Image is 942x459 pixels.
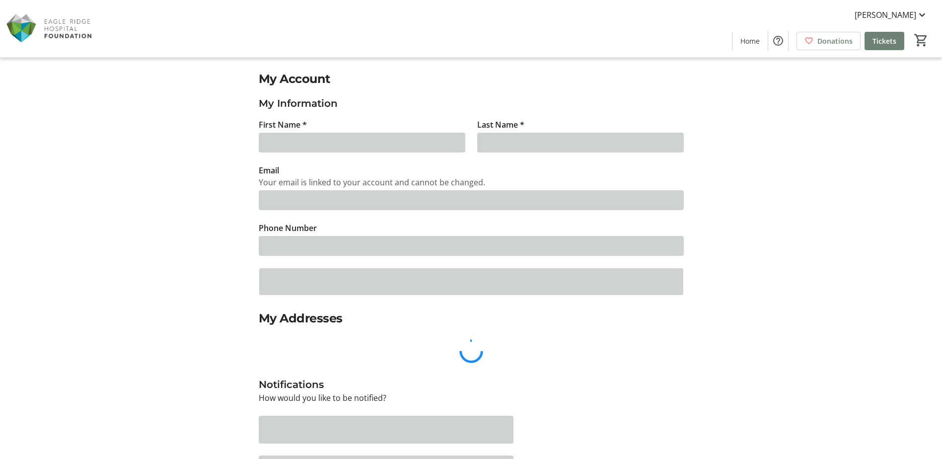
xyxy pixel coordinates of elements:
[259,164,279,176] label: Email
[872,36,896,46] span: Tickets
[855,9,916,21] span: [PERSON_NAME]
[259,70,684,88] h2: My Account
[912,31,930,49] button: Cart
[847,7,936,23] button: [PERSON_NAME]
[732,32,768,50] a: Home
[259,309,684,327] h2: My Addresses
[768,31,788,51] button: Help
[817,36,853,46] span: Donations
[259,222,317,234] label: Phone Number
[797,32,861,50] a: Donations
[259,96,684,111] h3: My Information
[740,36,760,46] span: Home
[259,176,684,188] div: Your email is linked to your account and cannot be changed.
[865,32,904,50] a: Tickets
[259,377,684,392] h3: Notifications
[477,119,524,131] label: Last Name *
[6,4,94,54] img: Eagle Ridge Hospital Foundation's Logo
[259,119,307,131] label: First Name *
[259,392,684,404] p: How would you like to be notified?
